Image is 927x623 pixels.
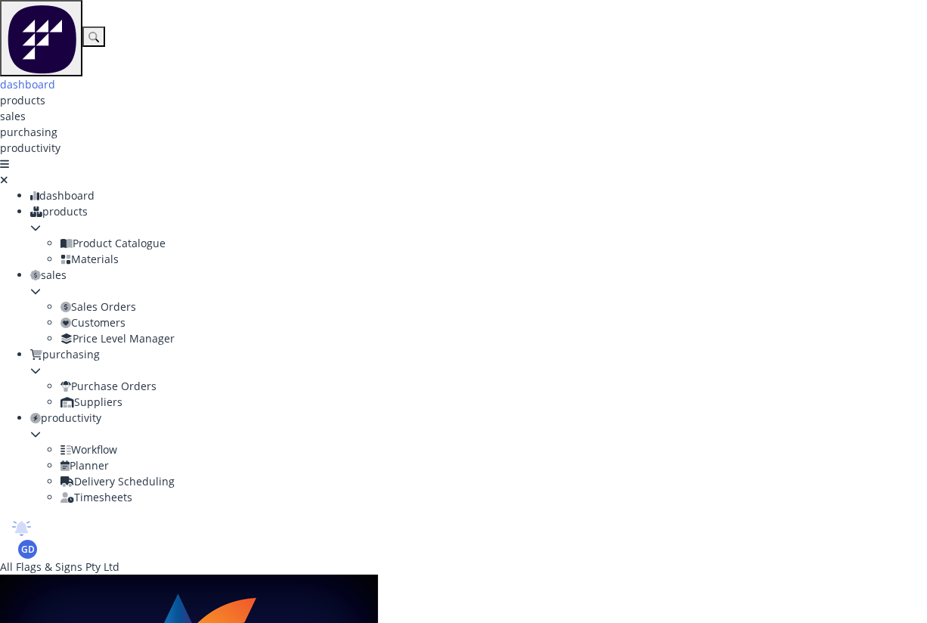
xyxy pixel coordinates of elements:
div: Delivery Scheduling [60,473,927,489]
div: productivity [30,410,927,426]
div: sales [30,267,927,283]
div: Suppliers [60,394,927,410]
div: Timesheets [60,489,927,505]
div: Planner [60,457,927,473]
div: Materials [60,251,927,267]
div: Price Level Manager [60,330,927,346]
img: Factory [6,2,76,74]
div: products [30,203,927,219]
div: Workflow [60,442,927,457]
div: Sales Orders [60,299,927,315]
div: Product Catalogue [60,235,927,251]
div: purchasing [30,346,927,362]
div: Purchase Orders [60,378,927,394]
span: GD [21,543,35,556]
div: Customers [60,315,927,330]
div: dashboard [30,188,927,203]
